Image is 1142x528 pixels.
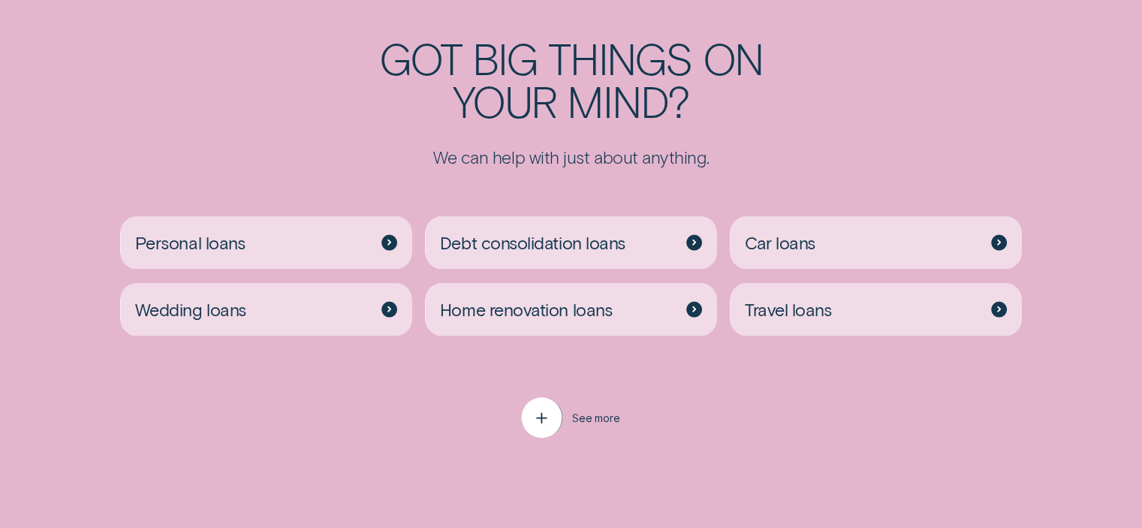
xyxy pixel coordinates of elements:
[425,216,716,270] a: Debt consolidation loans
[120,216,411,270] a: Personal loans
[745,232,815,254] span: Car loans
[730,283,1021,336] a: Travel loans
[522,398,620,438] button: See more
[120,283,411,336] a: Wedding loans
[135,232,246,254] span: Personal loans
[440,299,612,321] span: Home renovation loans
[572,412,620,425] span: See more
[311,146,831,168] p: We can help with just about anything.
[440,232,625,254] span: Debt consolidation loans
[311,37,831,122] h2: Got big things on your mind?
[135,299,246,321] span: Wedding loans
[730,216,1021,270] a: Car loans
[425,283,716,336] a: Home renovation loans
[745,299,831,321] span: Travel loans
